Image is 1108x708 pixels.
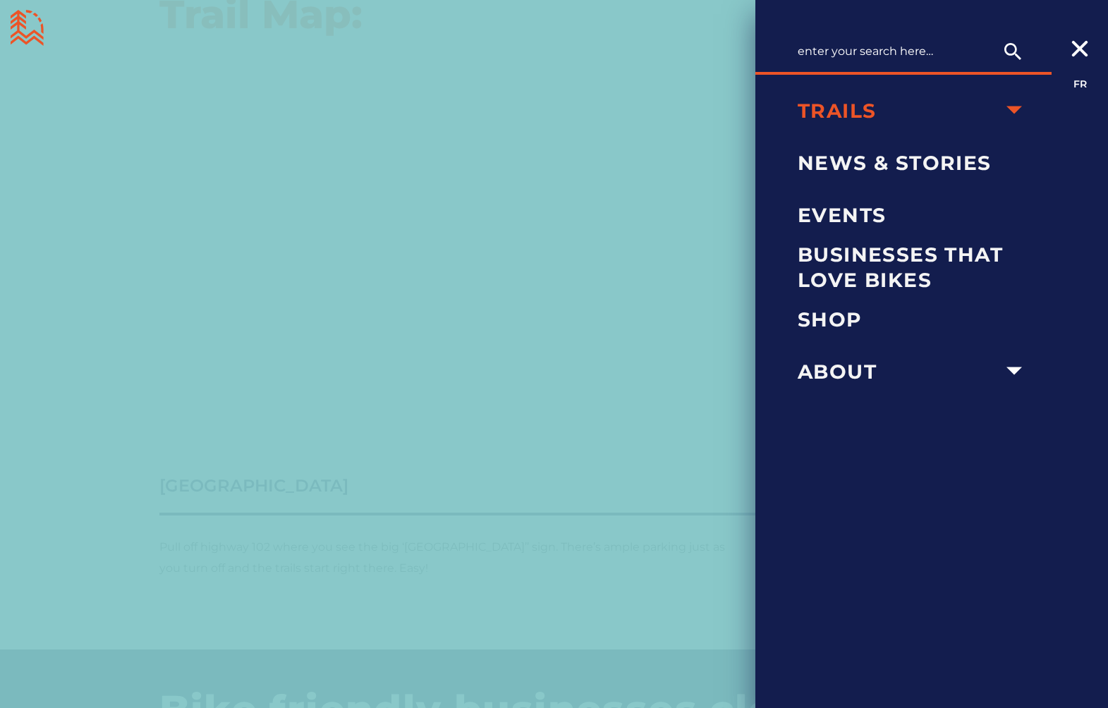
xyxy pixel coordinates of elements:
span: Trails [798,98,998,123]
input: Enter your search here… [798,37,1030,65]
a: Shop [798,293,1030,346]
ion-icon: search [1002,40,1024,63]
button: search [995,37,1030,66]
a: News & Stories [798,137,1030,189]
span: News & Stories [798,150,1030,176]
span: Events [798,202,1030,228]
a: About [798,346,998,398]
ion-icon: arrow dropdown [999,94,1030,126]
a: FR [1073,78,1087,90]
span: About [798,359,998,384]
a: Trails [798,85,998,137]
ion-icon: arrow dropdown [999,355,1030,386]
span: Businesses that love bikes [798,242,1030,293]
a: Events [798,189,1030,241]
span: Shop [798,307,1030,332]
a: Businesses that love bikes [798,241,1030,293]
